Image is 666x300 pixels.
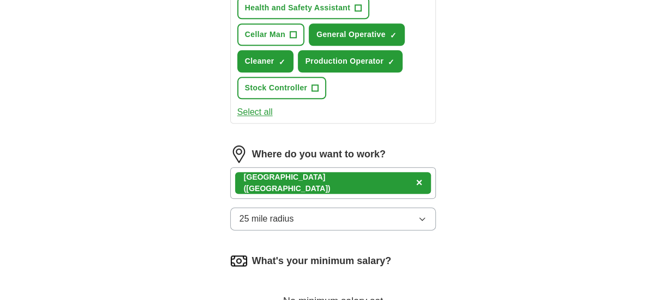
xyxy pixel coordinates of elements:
[244,173,326,181] strong: [GEOGRAPHIC_DATA]
[416,175,423,191] button: ×
[309,23,405,46] button: General Operative✓
[237,23,304,46] button: Cellar Man
[230,252,248,270] img: salary.png
[237,77,327,99] button: Stock Controller
[305,56,384,67] span: Production Operator
[230,207,436,230] button: 25 mile radius
[244,184,331,193] span: ([GEOGRAPHIC_DATA])
[316,29,386,40] span: General Operative
[245,2,350,14] span: Health and Safety Assistant
[416,176,423,188] span: ×
[252,147,386,162] label: Where do you want to work?
[230,145,248,163] img: location.png
[279,58,285,66] span: ✓
[239,212,294,225] span: 25 mile radius
[388,58,394,66] span: ✓
[237,106,273,119] button: Select all
[390,31,397,40] span: ✓
[237,50,293,72] button: Cleaner✓
[245,56,274,67] span: Cleaner
[298,50,403,72] button: Production Operator✓
[252,254,391,268] label: What's your minimum salary?
[245,82,308,94] span: Stock Controller
[245,29,285,40] span: Cellar Man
